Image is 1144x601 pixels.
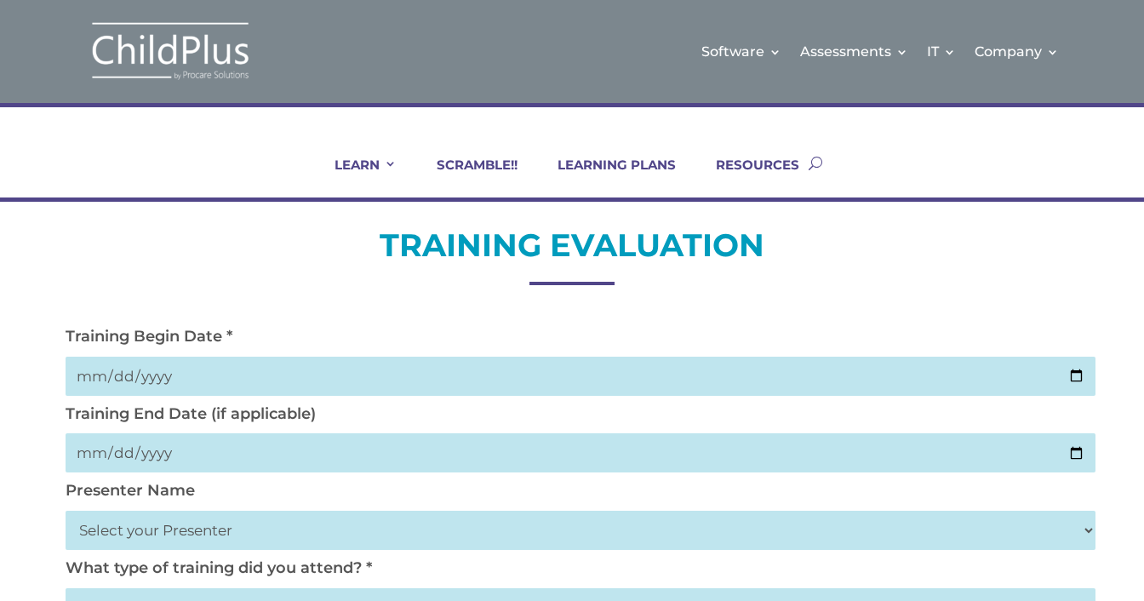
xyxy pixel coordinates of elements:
[66,481,195,500] label: Presenter Name
[66,327,232,346] label: Training Begin Date *
[415,157,518,197] a: SCRAMBLE!!
[927,17,956,86] a: IT
[695,157,799,197] a: RESOURCES
[57,225,1087,274] h2: TRAINING EVALUATION
[701,17,781,86] a: Software
[975,17,1059,86] a: Company
[66,404,316,423] label: Training End Date (if applicable)
[800,17,908,86] a: Assessments
[313,157,397,197] a: LEARN
[66,558,372,577] label: What type of training did you attend? *
[536,157,676,197] a: LEARNING PLANS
